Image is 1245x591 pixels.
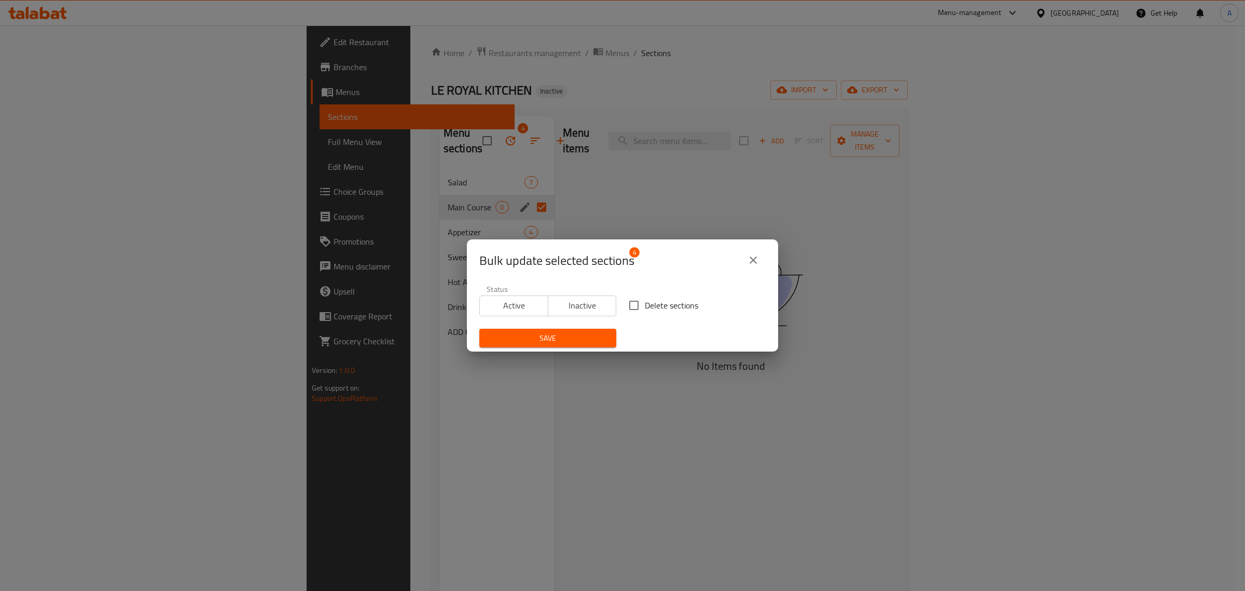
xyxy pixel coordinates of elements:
span: Active [484,298,544,313]
span: Selected section count [479,252,634,269]
button: Inactive [548,295,617,316]
button: Save [479,329,616,348]
span: 4 [629,247,640,258]
span: Delete sections [645,299,698,312]
span: Save [488,332,608,345]
span: Inactive [552,298,613,313]
button: Active [479,295,548,316]
button: close [741,248,766,273]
